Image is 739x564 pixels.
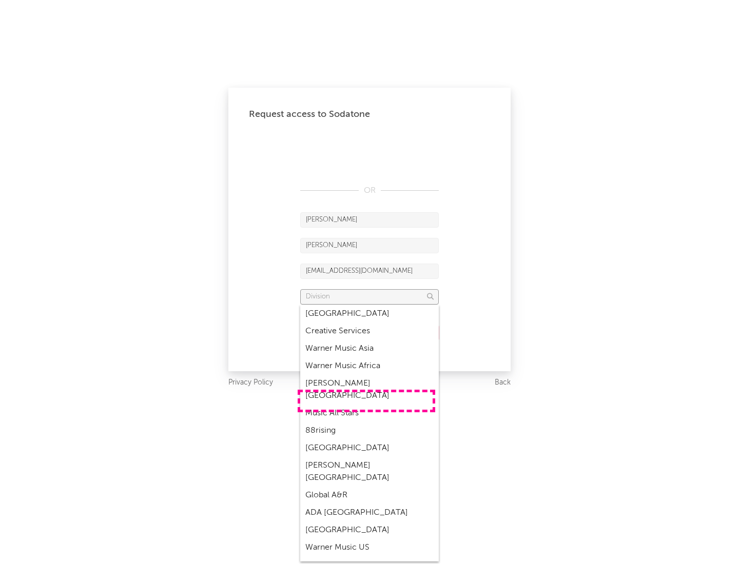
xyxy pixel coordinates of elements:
div: Warner Music Asia [300,340,439,357]
div: Global A&R [300,487,439,504]
div: [GEOGRAPHIC_DATA] [300,305,439,323]
div: [GEOGRAPHIC_DATA] [300,521,439,539]
div: Music All Stars [300,405,439,422]
input: Email [300,264,439,279]
div: Warner Music Africa [300,357,439,375]
input: Division [300,289,439,305]
div: OR [300,185,439,197]
div: Request access to Sodatone [249,108,490,120]
div: 88rising [300,422,439,439]
div: [PERSON_NAME] [GEOGRAPHIC_DATA] [300,375,439,405]
input: Last Name [300,238,439,253]
div: ADA [GEOGRAPHIC_DATA] [300,504,439,521]
input: First Name [300,212,439,228]
a: Back [495,376,511,389]
div: Creative Services [300,323,439,340]
div: [PERSON_NAME] [GEOGRAPHIC_DATA] [300,457,439,487]
a: Privacy Policy [228,376,273,389]
div: [GEOGRAPHIC_DATA] [300,439,439,457]
div: Warner Music US [300,539,439,556]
